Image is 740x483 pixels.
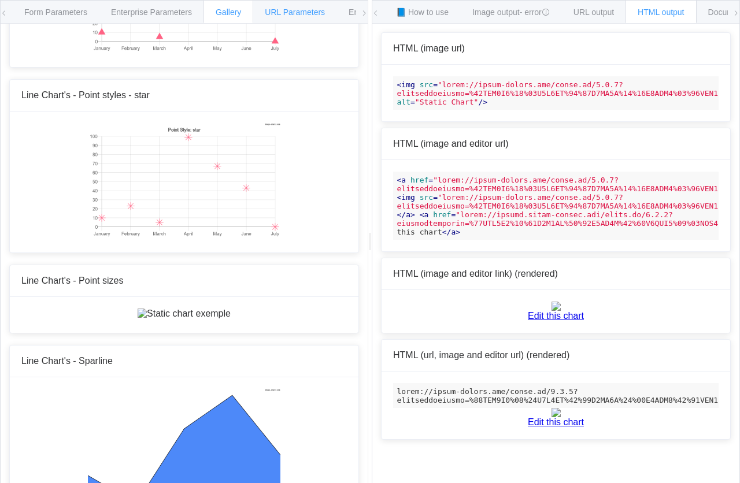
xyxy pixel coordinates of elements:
span: HTML output [638,8,684,17]
span: Form Parameters [24,8,87,17]
span: img [401,80,415,89]
span: HTML (image and editor link) (rendered) [393,269,558,278]
span: Gallery [216,8,241,17]
code: Edit this chart [393,172,719,240]
a: Edit this chart [393,311,719,321]
span: HTML (image url) [393,43,465,53]
img: Static chart exemple [88,123,280,239]
span: Image output [472,8,550,17]
span: src [420,80,433,89]
span: URL output [573,8,614,17]
span: </ > [397,210,415,219]
span: Line Chart's - Point sizes [21,276,123,285]
span: img [401,193,415,202]
a: Edit this chart [393,417,719,428]
img: 2.8.0 [552,302,561,311]
span: Line Chart's - Sparline [21,356,113,366]
span: 📘 How to use [396,8,449,17]
img: Static chart exemple [138,309,231,319]
span: Enterprise Parameters [111,8,192,17]
span: HTML (image and editor url) [393,139,508,148]
span: </ > [442,228,460,236]
span: URL Parameters [265,8,325,17]
img: 2.8.0 [552,408,561,417]
span: "Static Chart" [415,98,479,106]
span: href [433,210,451,219]
span: - error [520,8,550,17]
span: href [410,176,428,184]
span: a [451,228,456,236]
code: lorem://ipsum-dolors.ame/conse.ad/9.3.5?elitseddoeiusmo=%88TEM9I0%08%24U7L4ET%42%99D2MA6A%24%00E4... [393,383,719,408]
span: a [401,176,406,184]
span: src [420,193,433,202]
span: a [424,210,428,219]
span: Environments [349,8,398,17]
span: HTML (url, image and editor url) (rendered) [393,350,569,360]
span: Line Chart's - Point styles - star [21,90,150,100]
span: a [406,210,410,219]
span: alt [397,98,410,106]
